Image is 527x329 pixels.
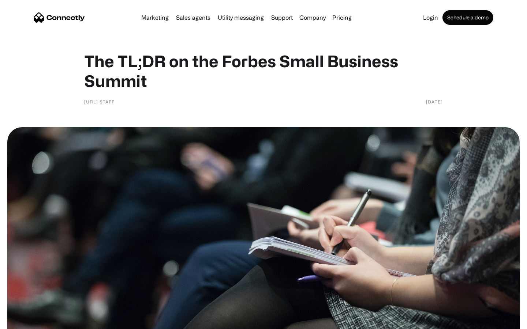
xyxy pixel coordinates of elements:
[7,316,44,326] aside: Language selected: English
[426,98,443,105] div: [DATE]
[84,51,443,91] h1: The TL;DR on the Forbes Small Business Summit
[15,316,44,326] ul: Language list
[84,98,115,105] div: [URL] Staff
[138,15,172,20] a: Marketing
[268,15,296,20] a: Support
[420,15,441,20] a: Login
[173,15,213,20] a: Sales agents
[329,15,355,20] a: Pricing
[442,10,493,25] a: Schedule a demo
[215,15,267,20] a: Utility messaging
[299,12,326,23] div: Company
